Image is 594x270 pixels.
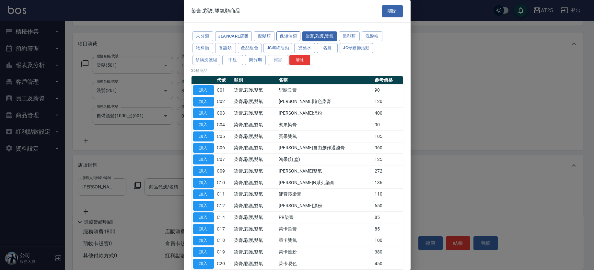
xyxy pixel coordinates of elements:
td: 120 [373,96,402,107]
td: [PERSON_NAME]N系列染膏 [277,177,373,188]
button: 關閉 [382,5,403,17]
td: 染膏,彩護,雙氧 [232,119,277,131]
button: 加入 [193,154,214,164]
td: 100 [373,235,402,246]
td: 染膏,彩護,雙氧 [232,212,277,223]
button: 加入 [193,247,214,257]
td: 400 [373,107,402,119]
td: 染膏,彩護,雙氧 [232,258,277,270]
td: 染膏,彩護,雙氧 [232,200,277,212]
td: 272 [373,165,402,177]
td: 染膏,彩護,雙氧 [232,96,277,107]
button: 名麗 [317,43,338,53]
button: 假髮類 [254,31,274,41]
td: 染膏,彩護,雙氧 [232,84,277,96]
td: [PERSON_NAME]漂粉 [277,200,373,212]
td: 85 [373,212,402,223]
button: 產品組合 [238,43,262,53]
button: 加入 [193,108,214,118]
button: 加入 [193,212,214,222]
button: 裕富 [268,55,288,65]
td: 450 [373,258,402,270]
button: 加入 [193,201,214,211]
td: 染膏,彩護,雙氧 [232,246,277,258]
td: 萊卡易色 [277,258,373,270]
button: 加入 [193,143,214,153]
span: 染膏,彩護,雙氧類商品 [192,8,240,14]
td: C01 [215,84,232,96]
td: 染膏,彩護,雙氧 [232,130,277,142]
td: C20 [215,258,232,270]
th: 代號 [215,76,232,84]
td: C18 [215,235,232,246]
button: 清除 [289,55,310,65]
td: C11 [215,188,232,200]
td: C14 [215,212,232,223]
td: 染膏,彩護,雙氧 [232,154,277,165]
td: 110 [373,188,402,200]
td: 萊卡雙氧 [277,235,373,246]
button: 加入 [193,189,214,199]
td: 650 [373,200,402,212]
button: 加入 [193,236,214,246]
td: 萊卡漂粉 [277,246,373,258]
button: 加入 [193,85,214,95]
td: C03 [215,107,232,119]
td: 136 [373,177,402,188]
button: JC母親節活動 [340,43,373,53]
td: C09 [215,165,232,177]
td: [PERSON_NAME]嗆色染膏 [277,96,373,107]
button: 加入 [193,120,214,130]
button: 保濕油類 [276,31,300,41]
p: 26 項商品 [192,68,403,73]
button: 加入 [193,166,214,176]
button: 加入 [193,131,214,141]
td: C04 [215,119,232,131]
button: 預購洗護組 [192,55,221,65]
button: 加入 [193,259,214,269]
button: 未分類 [192,31,213,41]
td: [PERSON_NAME]漂粉 [277,107,373,119]
td: C02 [215,96,232,107]
button: 物料類 [192,43,213,53]
td: C12 [215,200,232,212]
td: C10 [215,177,232,188]
button: 洗髮精 [362,31,382,41]
button: 加入 [193,224,214,234]
td: 賓果雙氧 [277,130,373,142]
button: 染膏,彩護,雙氧 [302,31,337,41]
td: 里歐染膏 [277,84,373,96]
td: 染膏,彩護,雙氧 [232,107,277,119]
td: C17 [215,223,232,235]
td: 染膏,彩護,雙氧 [232,223,277,235]
td: 105 [373,130,402,142]
td: 90 [373,119,402,131]
td: 染膏,彩護,雙氧 [232,142,277,154]
td: 染膏,彩護,雙氧 [232,188,277,200]
button: 中租 [222,55,243,65]
td: C05 [215,130,232,142]
td: 90 [373,84,402,96]
td: 染膏,彩護,雙氧 [232,165,277,177]
td: 鴻果(紅盒) [277,154,373,165]
td: 賓果染膏 [277,119,373,131]
th: 類別 [232,76,277,84]
td: [PERSON_NAME]雙氧 [277,165,373,177]
td: PR染膏 [277,212,373,223]
th: 參考價格 [373,76,402,84]
td: 染膏,彩護,雙氧 [232,177,277,188]
td: 萊卡染膏 [277,223,373,235]
button: 加入 [193,97,214,107]
button: 加入 [193,178,214,188]
td: 85 [373,223,402,235]
button: JC年終活動 [263,43,292,53]
td: C07 [215,154,232,165]
td: 960 [373,142,402,154]
td: 染膏,彩護,雙氧 [232,235,277,246]
td: 娜普菈染膏 [277,188,373,200]
button: 養護類 [215,43,236,53]
td: C19 [215,246,232,258]
button: 造型類 [339,31,360,41]
td: 380 [373,246,402,258]
button: 燙藥水 [294,43,315,53]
